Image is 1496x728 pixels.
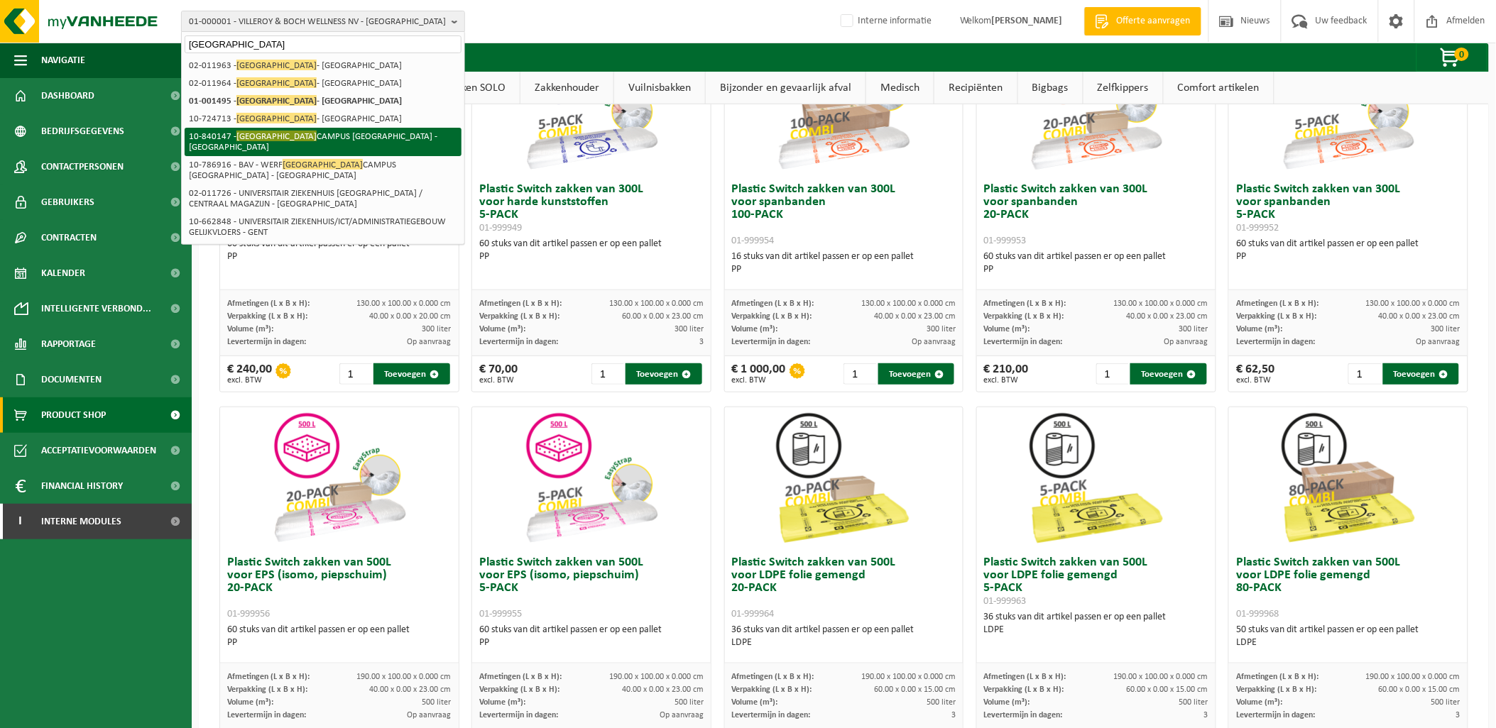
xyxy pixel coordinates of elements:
strong: [PERSON_NAME] [992,16,1063,26]
label: Interne informatie [838,11,932,32]
span: 60.00 x 0.00 x 15.00 cm [874,685,956,694]
h3: Plastic Switch zakken van 300L voor spanbanden 5-PACK [1236,183,1460,234]
span: Bedrijfsgegevens [41,114,124,149]
span: 3 [1204,711,1208,719]
span: Verpakking (L x B x H): [984,312,1064,321]
span: Afmetingen (L x B x H): [732,299,814,308]
span: 0 [1455,48,1469,61]
span: Afmetingen (L x B x H): [984,673,1066,681]
span: Volume (m³): [227,325,273,333]
span: 500 liter [1431,698,1460,707]
span: 40.00 x 0.00 x 23.00 cm [1127,312,1208,321]
span: 300 liter [1179,325,1208,333]
span: Volume (m³): [1236,698,1282,707]
li: 02-011726 - UNIVERSITAIR ZIEKENHUIS [GEOGRAPHIC_DATA] / CENTRAAL MAGAZIJN - [GEOGRAPHIC_DATA] [185,184,462,213]
span: Levertermijn in dagen: [984,338,1063,346]
span: 300 liter [675,325,704,333]
span: excl. BTW [732,376,786,385]
span: 190.00 x 100.00 x 0.000 cm [1114,673,1208,681]
div: 50 stuks van dit artikel passen er op een pallet [1236,624,1460,649]
span: Verpakking (L x B x H): [732,312,812,321]
span: Offerte aanvragen [1113,14,1194,28]
div: PP [479,250,704,263]
div: LDPE [984,624,1208,636]
a: Bijzonder en gevaarlijk afval [706,72,866,104]
div: € 70,00 [479,363,518,385]
span: Levertermijn in dagen: [1236,711,1315,719]
span: 500 liter [1179,698,1208,707]
div: PP [227,636,452,649]
span: 190.00 x 100.00 x 0.000 cm [357,673,452,681]
div: PP [227,250,452,263]
button: Toevoegen [1130,363,1206,385]
h3: Plastic Switch zakken van 500L voor LDPE folie gemengd 20-PACK [732,556,956,620]
span: Contracten [41,220,97,255]
span: Gebruikers [41,184,94,220]
span: 300 liter [422,325,452,333]
span: 01-999955 [479,609,522,619]
span: 60.00 x 0.00 x 23.00 cm [622,312,704,321]
span: 190.00 x 100.00 x 0.000 cm [609,673,704,681]
img: 01-999955 [520,407,662,549]
span: Navigatie [41,43,85,78]
a: Zelfkippers [1083,72,1163,104]
div: 60 stuks van dit artikel passen er op een pallet [227,238,452,263]
span: Verpakking (L x B x H): [732,685,812,694]
div: 60 stuks van dit artikel passen er op een pallet [479,624,704,649]
img: 01-999956 [268,407,410,549]
input: 1 [1096,363,1129,385]
span: 01-999968 [1236,609,1279,619]
span: Levertermijn in dagen: [479,338,558,346]
span: Verpakking (L x B x H): [227,312,307,321]
span: 01-999963 [984,596,1027,607]
img: 01-999953 [1025,34,1167,176]
span: Afmetingen (L x B x H): [1236,673,1318,681]
span: Op aanvraag [408,338,452,346]
div: € 1 000,00 [732,363,786,385]
a: Offerte aanvragen [1084,7,1201,35]
li: 10-662848 - UNIVERSITAIR ZIEKENHUIS/ICT/ADMINISTRATIEGEBOUW GELIJKVLOERS - GENT [185,213,462,241]
span: 3 [951,711,956,719]
span: Op aanvraag [1164,338,1208,346]
div: LDPE [732,636,956,649]
a: Zakkenhouder [520,72,613,104]
span: [GEOGRAPHIC_DATA] [236,131,317,141]
img: 01-999968 [1277,407,1419,549]
img: 01-999954 [772,34,914,176]
button: Toevoegen [373,363,449,385]
span: Levertermijn in dagen: [227,338,306,346]
span: Afmetingen (L x B x H): [732,673,814,681]
span: Kalender [41,255,85,291]
span: Acceptatievoorwaarden [41,433,156,468]
span: 3 [699,338,704,346]
h3: Plastic Switch zakken van 500L voor LDPE folie gemengd 80-PACK [1236,556,1460,620]
span: 01-999956 [227,609,270,619]
span: 190.00 x 100.00 x 0.000 cm [1366,673,1460,681]
span: Afmetingen (L x B x H): [1236,299,1318,308]
a: Recipiënten [934,72,1017,104]
span: excl. BTW [227,376,272,385]
a: Vuilnisbakken [614,72,705,104]
span: Op aanvraag [1416,338,1460,346]
div: 60 stuks van dit artikel passen er op een pallet [1236,238,1460,263]
span: Volume (m³): [732,698,778,707]
span: 01-999953 [984,236,1027,246]
span: Verpakking (L x B x H): [984,685,1064,694]
span: Volume (m³): [732,325,778,333]
span: 130.00 x 100.00 x 0.000 cm [1114,299,1208,308]
span: Verpakking (L x B x H): [479,312,559,321]
span: Levertermijn in dagen: [732,338,811,346]
img: 01-999964 [772,407,914,549]
span: Afmetingen (L x B x H): [227,673,310,681]
button: Toevoegen [878,363,954,385]
h3: Plastic Switch zakken van 500L voor LDPE folie gemengd 5-PACK [984,556,1208,607]
span: 01-999949 [479,223,522,233]
span: 60.00 x 0.00 x 15.00 cm [1379,685,1460,694]
span: 40.00 x 0.00 x 23.00 cm [1379,312,1460,321]
span: [GEOGRAPHIC_DATA] [236,113,317,123]
span: 190.00 x 100.00 x 0.000 cm [861,673,956,681]
input: 1 [843,363,876,385]
span: Op aanvraag [912,338,956,346]
span: Verpakking (L x B x H): [227,685,307,694]
div: € 62,50 [1236,363,1274,385]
